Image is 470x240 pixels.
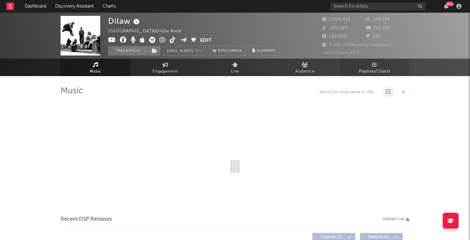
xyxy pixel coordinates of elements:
input: Search for artists [330,3,426,10]
div: Dilaw [108,16,141,26]
em: Off [195,49,203,53]
button: Email AlertsOff [163,46,206,55]
span: Audience [295,68,315,75]
a: Audience [270,59,340,76]
input: Search by song name or URL [316,90,383,95]
span: Recent DSP Releases [61,216,112,223]
span: Live [231,68,239,75]
span: 209,500 [322,26,347,30]
span: 105,134 [366,17,390,22]
a: Playlists/Charts [340,59,409,76]
a: Live [200,59,270,76]
span: Features ( 0 ) [364,235,393,239]
a: Music [61,59,130,76]
span: Benchmark [218,47,242,55]
span: Playlists/Charts [359,68,390,75]
span: Music [90,68,101,75]
span: 1,020,419 [322,17,350,22]
button: Summary [249,46,279,55]
button: Export CSV [383,217,409,221]
button: 99+ [444,4,448,9]
a: Benchmark [209,46,246,55]
span: Summary [257,49,276,53]
span: Jump Score: 65.6 [322,51,360,55]
span: 247,000 [366,26,391,30]
div: [GEOGRAPHIC_DATA] | Indie Rock [108,28,189,35]
div: 99 + [446,2,454,6]
span: 2,956,744 Monthly Listeners [322,43,390,47]
button: Edit [200,37,212,45]
a: Engagement [130,59,200,76]
span: 167,000 [322,35,347,39]
span: Engagement [153,68,178,75]
button: Tracking [108,46,148,55]
span: 651 [366,35,381,39]
span: Originals ( 0 ) [317,235,346,239]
